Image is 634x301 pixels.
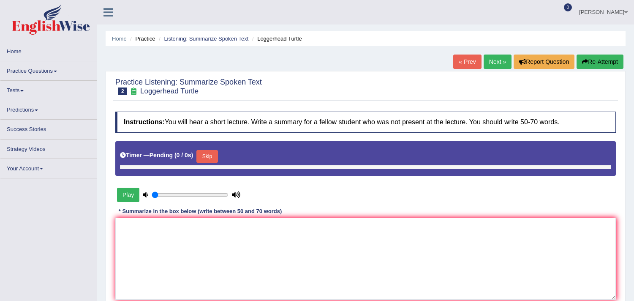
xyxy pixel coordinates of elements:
b: 0 / 0s [177,152,191,159]
a: Next » [484,55,512,69]
a: Practice Questions [0,61,97,78]
b: Pending [150,152,173,159]
b: Instructions: [124,118,165,126]
b: ( [174,152,177,159]
a: Listening: Summarize Spoken Text [164,36,248,42]
b: ) [191,152,193,159]
h5: Timer — [120,152,193,159]
a: Strategy Videos [0,140,97,156]
li: Practice [128,35,155,43]
a: « Prev [453,55,481,69]
a: Tests [0,81,97,97]
h2: Practice Listening: Summarize Spoken Text [115,78,262,95]
a: Predictions [0,100,97,117]
a: Your Account [0,159,97,175]
small: Exam occurring question [129,88,138,96]
button: Play [117,188,139,202]
button: Re-Attempt [577,55,623,69]
a: Home [0,42,97,58]
a: Home [112,36,127,42]
div: * Summarize in the box below (write between 50 and 70 words) [115,208,285,216]
h4: You will hear a short lecture. Write a summary for a fellow student who was not present at the le... [115,112,616,133]
li: Loggerhead Turtle [250,35,302,43]
span: 0 [564,3,572,11]
span: 2 [118,88,127,95]
a: Success Stories [0,120,97,136]
small: Loggerhead Turtle [140,87,199,95]
button: Skip [196,150,218,163]
button: Report Question [514,55,574,69]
